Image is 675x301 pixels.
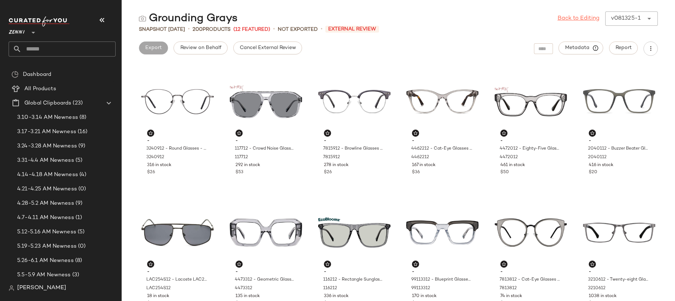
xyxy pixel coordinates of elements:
[77,242,86,251] span: (0)
[17,271,71,279] span: 5.5-5.9 AM Newness
[17,128,76,136] span: 3.17-3.21 AM Newness
[230,199,302,266] img: 4473312-eyeglasses-front-view.jpg
[9,24,25,37] span: Zenni
[500,146,560,152] span: 4472012 - Eighty-Five Glasses - Gray - Acetate
[325,26,379,33] span: External Review
[495,199,567,266] img: 7813812-eyeglasses-front-view.jpg
[406,199,479,266] img: 99113312-eyeglasses-front-view.jpg
[500,162,525,169] span: 461 in stock
[589,169,597,176] span: $20
[325,131,330,135] img: svg%3e
[17,257,74,265] span: 5.26-6.1 AM Newness
[412,138,473,144] span: -
[324,162,349,169] span: 278 in stock
[235,169,243,176] span: $53
[323,285,337,292] span: 116212
[193,26,230,33] div: Products
[500,277,560,283] span: 7813812 - Cat-Eye Glasses - Smoke Gray - Mixed
[500,169,509,176] span: $50
[412,169,420,176] span: $36
[318,68,390,135] img: 7815912-eyeglasses-front-view.jpg
[141,199,214,266] img: LAC254S12-sunglasses-front-view.jpg
[174,42,227,54] button: Review on Behalf
[324,293,349,300] span: 336 in stock
[411,277,472,283] span: 99113312 - Blueprint Glasses - Gray - Acetate
[615,45,632,51] span: Report
[23,71,51,79] span: Dashboard
[139,26,185,33] span: Snapshot [DATE]
[235,285,252,292] span: 4473312
[235,154,248,161] span: 117712
[71,271,79,279] span: (3)
[411,146,472,152] span: 4462212 - Cat-Eye Glasses - Gray - Acetate
[146,277,207,283] span: LAC254S12 - Lacoste LAC254S - Gray - Metal
[500,154,518,161] span: 4472012
[235,146,296,152] span: 117712 - Crowd Noise Glasses - Gray - Acetate
[324,169,332,176] span: $26
[24,99,71,107] span: Global Clipboards
[412,293,437,300] span: 170 in stock
[74,199,82,208] span: (9)
[9,285,14,291] img: svg%3e
[502,131,506,135] img: svg%3e
[17,199,74,208] span: 4.28-5.2 AM Newness
[590,262,594,266] img: svg%3e
[324,138,385,144] span: -
[609,42,638,54] button: Report
[17,185,77,193] span: 4.21-4.25 AM Newness
[17,171,78,179] span: 4.14-4.18 AM Newness
[139,15,146,22] img: svg%3e
[149,131,153,135] img: svg%3e
[17,228,76,236] span: 5.12-5.16 AM Newness
[323,154,340,161] span: 7815912
[230,68,302,135] img: 117712-sunglasses-front-view.jpg
[565,45,597,51] span: Metadata
[149,262,153,266] img: svg%3e
[590,131,594,135] img: svg%3e
[147,269,208,275] span: -
[193,27,203,32] span: 200
[237,262,241,266] img: svg%3e
[589,269,650,275] span: -
[611,14,641,23] div: v081325-1
[180,45,221,51] span: Review on Behalf
[413,131,418,135] img: svg%3e
[325,262,330,266] img: svg%3e
[559,42,603,54] button: Metadata
[141,68,214,135] img: 3240912-eyeglasses-front-view.jpg
[239,45,296,51] span: Cancel External Review
[412,269,473,275] span: -
[235,162,260,169] span: 292 in stock
[413,262,418,266] img: svg%3e
[323,277,384,283] span: 116212 - Rectangle Sunglasses - Gray - bio_based
[500,293,522,300] span: 74 in stock
[411,285,430,292] span: 99113312
[500,285,517,292] span: 7813812
[76,128,88,136] span: (16)
[78,113,86,122] span: (8)
[74,214,82,222] span: (1)
[77,185,86,193] span: (0)
[146,285,171,292] span: LAC254S12
[235,269,296,275] span: -
[324,269,385,275] span: -
[9,16,69,26] img: cfy_white_logo.C9jOOHJF.svg
[147,162,171,169] span: 316 in stock
[74,257,82,265] span: (8)
[17,284,66,292] span: [PERSON_NAME]
[495,68,567,135] img: 4472012-eyeglasses-front-view.jpg
[11,71,19,78] img: svg%3e
[278,26,318,33] span: Not Exported
[588,146,649,152] span: 2040112 - Buzzer Beater Glasses - Grey - Plastic
[411,154,429,161] span: 4462212
[74,156,82,165] span: (5)
[589,162,613,169] span: 416 in stock
[583,68,655,135] img: 2040112-eyeglasses-front-view.jpg
[588,154,607,161] span: 2040112
[139,11,238,26] div: Grounding Grays
[233,26,270,33] span: (12 Featured)
[17,214,74,222] span: 4.7-4.11 AM Newness
[78,171,86,179] span: (4)
[147,293,169,300] span: 18 in stock
[146,154,164,161] span: 3240912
